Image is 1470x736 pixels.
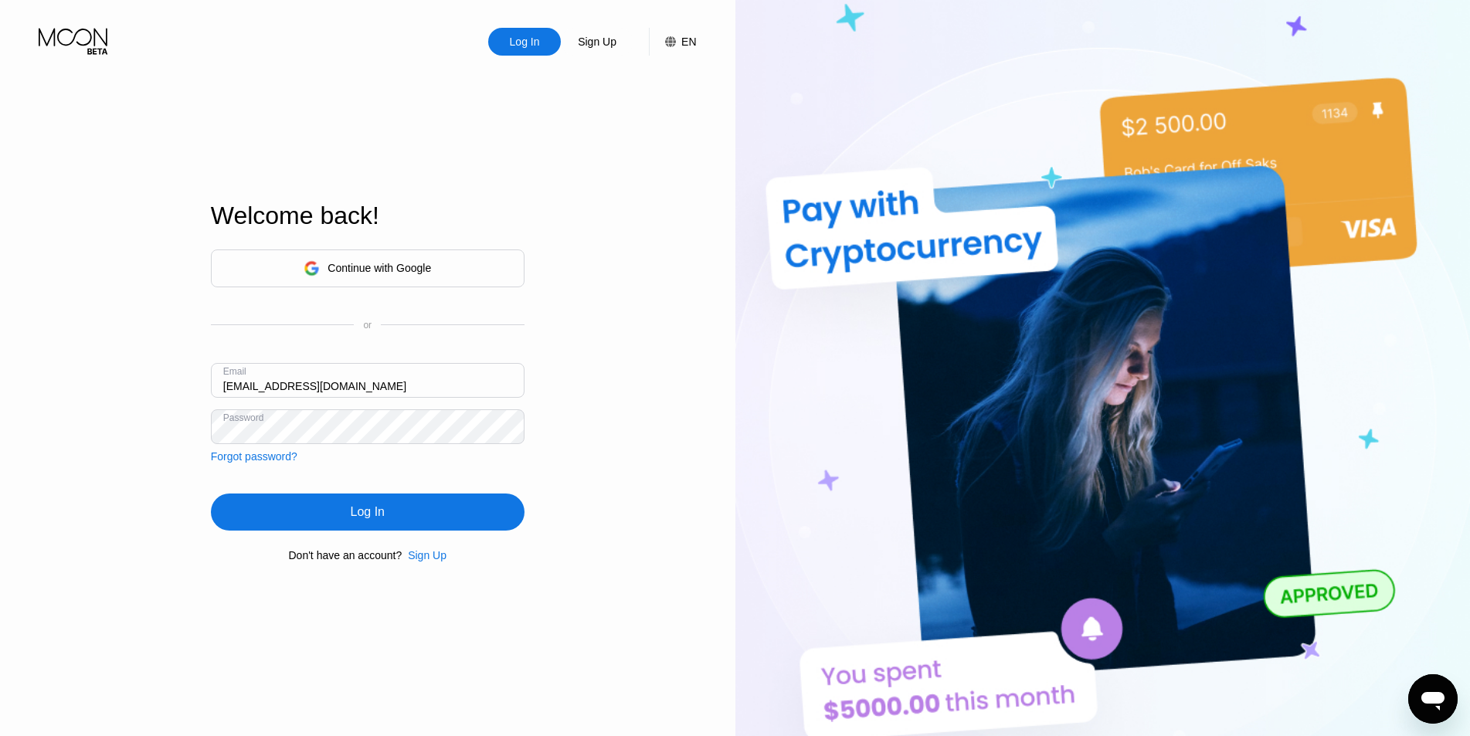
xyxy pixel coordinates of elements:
div: Log In [211,493,525,531]
div: Sign Up [561,28,633,56]
div: EN [649,28,696,56]
div: EN [681,36,696,48]
div: Welcome back! [211,202,525,230]
div: Email [223,366,246,377]
div: Sign Up [576,34,618,49]
div: Log In [488,28,561,56]
iframe: Button to launch messaging window [1408,674,1458,724]
div: Don't have an account? [289,549,402,561]
div: Forgot password? [211,450,297,463]
div: Continue with Google [211,249,525,287]
div: Sign Up [402,549,446,561]
div: Log In [508,34,541,49]
div: Sign Up [408,549,446,561]
div: or [363,320,372,331]
div: Continue with Google [328,262,431,274]
div: Log In [351,504,385,520]
div: Password [223,412,264,423]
